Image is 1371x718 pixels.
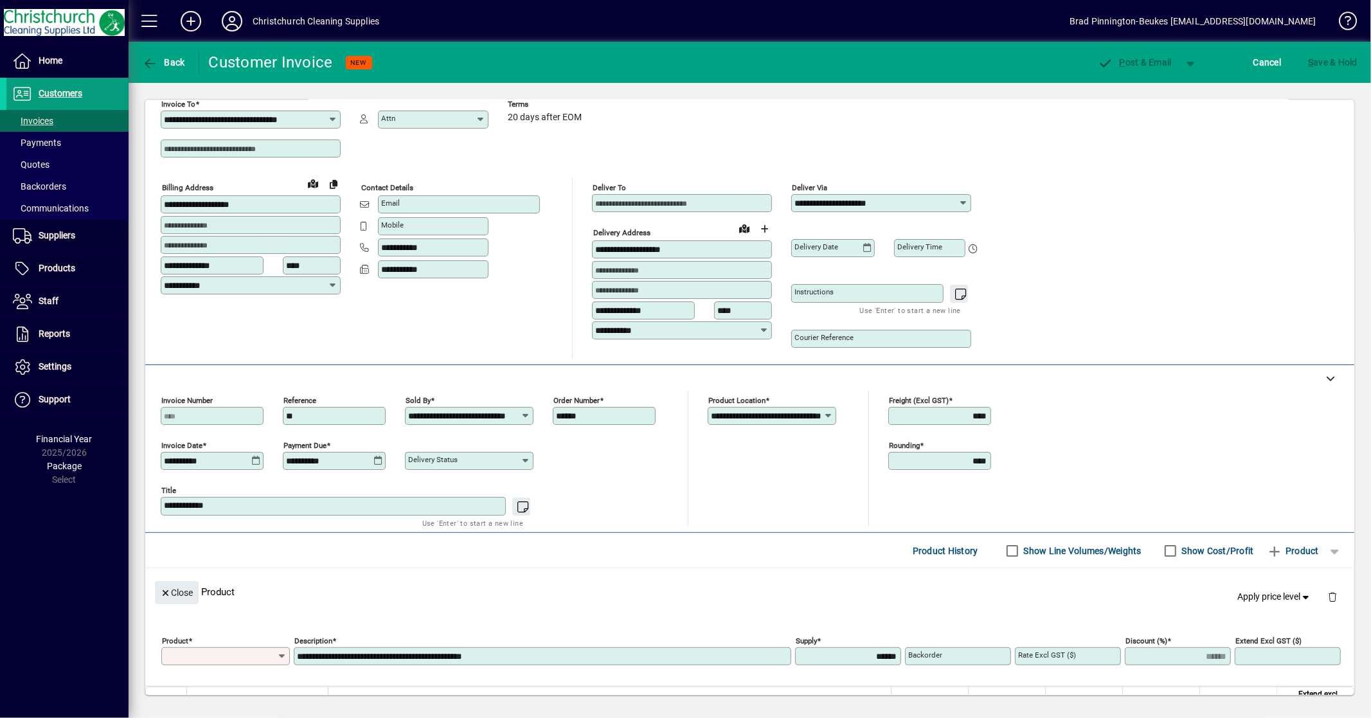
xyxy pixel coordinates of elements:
[39,88,82,98] span: Customers
[1070,11,1316,31] div: Brad Pinnington-Beukes [EMAIL_ADDRESS][DOMAIN_NAME]
[39,296,58,306] span: Staff
[908,539,983,562] button: Product History
[1329,3,1355,44] a: Knowledge Base
[422,516,523,530] mat-hint: Use 'Enter' to start a new line
[6,318,129,350] a: Reports
[755,219,775,239] button: Choose address
[381,220,404,229] mat-label: Mobile
[152,586,202,598] app-page-header-button: Close
[47,461,82,471] span: Package
[161,486,176,495] mat-label: Title
[794,287,834,296] mat-label: Instructions
[1233,586,1318,609] button: Apply price level
[211,10,253,33] button: Profile
[13,203,89,213] span: Communications
[6,154,129,175] a: Quotes
[936,694,960,708] span: Supply
[13,181,66,192] span: Backorders
[161,396,213,405] mat-label: Invoice number
[796,636,817,645] mat-label: Supply
[6,253,129,285] a: Products
[913,541,978,561] span: Product History
[6,220,129,252] a: Suppliers
[1003,694,1037,708] span: Backorder
[303,173,323,193] a: View on map
[860,303,961,318] mat-hint: Use 'Enter' to start a new line
[39,230,75,240] span: Suppliers
[6,351,129,383] a: Settings
[1179,544,1254,557] label: Show Cost/Profit
[908,651,942,660] mat-label: Backorder
[1285,687,1338,715] span: Extend excl GST ($)
[708,396,766,405] mat-label: Product location
[897,242,942,251] mat-label: Delivery time
[794,333,854,342] mat-label: Courier Reference
[1308,57,1313,67] span: S
[1308,52,1358,73] span: ave & Hold
[508,112,582,123] span: 20 days after EOM
[1317,581,1348,612] button: Delete
[145,568,1354,615] div: Product
[1305,51,1361,74] button: Save & Hold
[6,197,129,219] a: Communications
[162,636,188,645] mat-label: Product
[1018,651,1076,660] mat-label: Rate excl GST ($)
[6,285,129,318] a: Staff
[39,361,71,372] span: Settings
[1235,636,1302,645] mat-label: Extend excl GST ($)
[253,11,379,31] div: Christchurch Cleaning Supplies
[142,57,185,67] span: Back
[1097,57,1172,67] span: ost & Email
[889,441,920,450] mat-label: Rounding
[794,242,838,251] mat-label: Delivery date
[6,110,129,132] a: Invoices
[1267,541,1319,561] span: Product
[13,159,49,170] span: Quotes
[6,384,129,416] a: Support
[1125,636,1167,645] mat-label: Discount (%)
[381,114,395,123] mat-label: Attn
[161,100,195,109] mat-label: Invoice To
[6,175,129,197] a: Backorders
[170,10,211,33] button: Add
[160,582,193,604] span: Close
[39,328,70,339] span: Reports
[408,455,458,464] mat-label: Delivery status
[1260,539,1325,562] button: Product
[294,636,332,645] mat-label: Description
[39,263,75,273] span: Products
[195,694,210,708] span: Item
[1250,51,1285,74] button: Cancel
[39,394,71,404] span: Support
[381,199,400,208] mat-label: Email
[1056,694,1115,708] span: Rate excl GST ($)
[792,183,827,192] mat-label: Deliver via
[1091,51,1178,74] button: Post & Email
[1317,591,1348,602] app-page-header-button: Delete
[209,52,333,73] div: Customer Invoice
[336,694,375,708] span: Description
[1148,694,1192,708] span: Discount (%)
[734,218,755,238] a: View on map
[1243,694,1269,708] span: GST ($)
[283,396,316,405] mat-label: Reference
[13,116,53,126] span: Invoices
[406,396,431,405] mat-label: Sold by
[1238,590,1313,604] span: Apply price level
[37,434,93,444] span: Financial Year
[1021,544,1142,557] label: Show Line Volumes/Weights
[139,51,188,74] button: Back
[553,396,600,405] mat-label: Order number
[889,396,949,405] mat-label: Freight (excl GST)
[351,58,367,67] span: NEW
[129,51,199,74] app-page-header-button: Back
[283,441,327,450] mat-label: Payment due
[6,45,129,77] a: Home
[1253,52,1282,73] span: Cancel
[161,441,202,450] mat-label: Invoice date
[13,138,61,148] span: Payments
[155,581,199,604] button: Close
[6,132,129,154] a: Payments
[593,183,626,192] mat-label: Deliver To
[39,55,62,66] span: Home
